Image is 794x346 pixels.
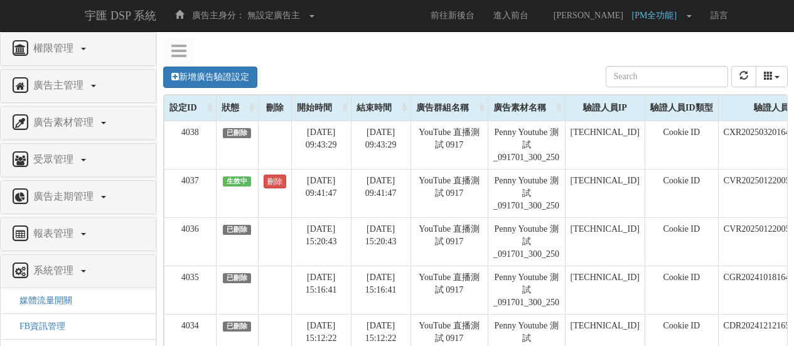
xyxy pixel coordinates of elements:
[217,95,258,121] div: 狀態
[164,169,217,217] td: 4037
[565,266,645,314] td: [TECHNICAL_ID]
[164,266,217,314] td: 4035
[488,266,565,314] td: Penny Youtube 測試 _091701_300_250
[30,228,80,239] span: 報表管理
[164,217,217,266] td: 4036
[410,121,488,169] td: YouTube 直播測試 0917
[30,117,100,127] span: 廣告素材管理
[163,67,257,88] a: 新增廣告驗證設定
[223,128,252,138] span: 已刪除
[410,266,488,314] td: YouTube 直播測試 0917
[164,95,216,121] div: 設定ID
[351,169,410,217] td: [DATE] 09:41:47
[10,39,146,59] a: 權限管理
[488,169,565,217] td: Penny Youtube 測試 _091701_300_250
[291,217,351,266] td: [DATE] 15:20:43
[10,261,146,281] a: 系統管理
[30,265,80,276] span: 系統管理
[259,95,291,121] div: 刪除
[10,76,146,96] a: 廣告主管理
[292,95,351,121] div: 開始時間
[164,121,217,169] td: 4038
[731,66,756,87] button: refresh
[565,217,645,266] td: [TECHNICAL_ID]
[30,80,90,90] span: 廣告主管理
[566,95,645,121] div: 驗證人員IP
[10,322,65,331] a: FB資訊管理
[223,273,252,283] span: 已刪除
[547,11,630,20] span: [PERSON_NAME]
[10,150,146,170] a: 受眾管理
[192,11,245,20] span: 廣告主身分：
[264,175,286,188] a: 刪除
[410,217,488,266] td: YouTube 直播測試 0917
[645,169,718,217] td: Cookie ID
[10,296,72,305] a: 媒體流量開關
[756,66,788,87] button: columns
[291,121,351,169] td: [DATE] 09:43:29
[606,66,728,87] input: Search
[223,225,252,235] span: 已刪除
[223,322,252,332] span: 已刪除
[351,217,410,266] td: [DATE] 15:20:43
[30,154,80,165] span: 受眾管理
[488,95,565,121] div: 廣告素材名稱
[223,176,252,187] span: 生效中
[645,266,718,314] td: Cookie ID
[10,187,146,207] a: 廣告走期管理
[10,224,146,244] a: 報表管理
[488,217,565,266] td: Penny Youtube 測試 _091701_300_250
[645,217,718,266] td: Cookie ID
[10,113,146,133] a: 廣告素材管理
[565,169,645,217] td: [TECHNICAL_ID]
[291,169,351,217] td: [DATE] 09:41:47
[351,266,410,314] td: [DATE] 15:16:41
[756,66,788,87] div: Columns
[632,11,684,20] span: [PM全功能]
[291,266,351,314] td: [DATE] 15:16:41
[410,169,488,217] td: YouTube 直播測試 0917
[565,121,645,169] td: [TECHNICAL_ID]
[351,95,410,121] div: 結束時間
[645,121,718,169] td: Cookie ID
[30,43,80,53] span: 權限管理
[351,121,410,169] td: [DATE] 09:43:29
[488,121,565,169] td: Penny Youtube 測試 _091701_300_250
[247,11,300,20] span: 無設定廣告主
[411,95,488,121] div: 廣告群組名稱
[30,191,100,202] span: 廣告走期管理
[645,95,718,121] div: 驗證人員ID類型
